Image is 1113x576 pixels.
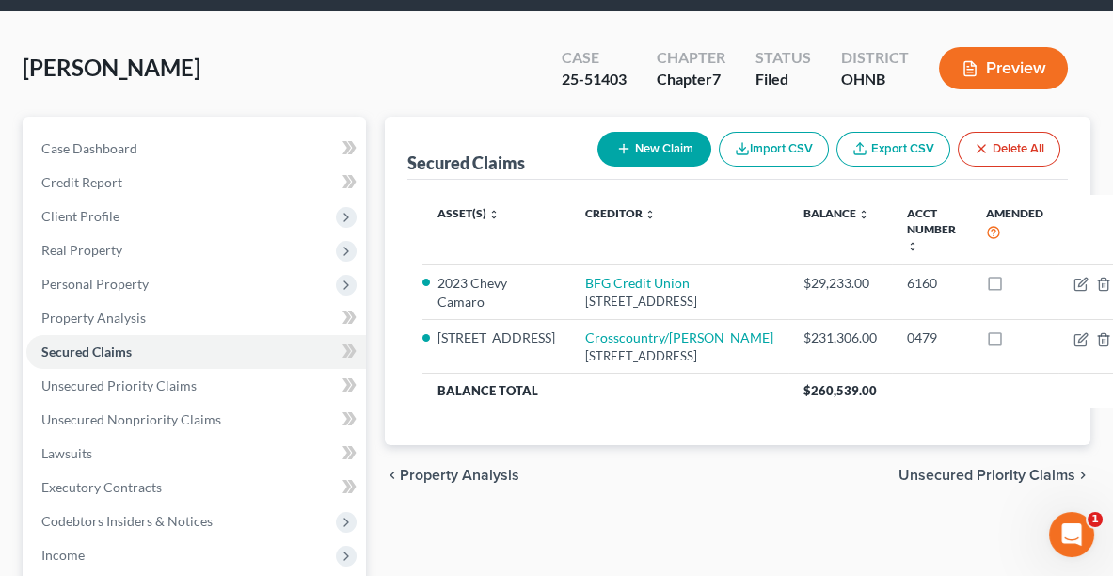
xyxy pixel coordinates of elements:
div: 6160 [907,274,956,293]
div: $231,306.00 [803,328,877,347]
a: Unsecured Priority Claims [26,369,366,403]
button: Import CSV [719,132,829,167]
span: $260,539.00 [803,383,877,398]
button: Preview [939,47,1068,89]
span: Unsecured Priority Claims [898,468,1075,483]
a: Acct Number unfold_more [907,206,956,252]
span: Executory Contracts [41,479,162,495]
span: 1 [1088,512,1103,527]
a: Balance unfold_more [803,206,869,220]
a: Property Analysis [26,301,366,335]
button: Unsecured Priority Claims chevron_right [898,468,1090,483]
span: Unsecured Nonpriority Claims [41,411,221,427]
div: Chapter [657,69,725,90]
th: Amended [971,195,1058,265]
i: unfold_more [644,209,656,220]
button: Delete All [958,132,1060,167]
span: Client Profile [41,208,119,224]
i: chevron_right [1075,468,1090,483]
div: 25-51403 [562,69,627,90]
span: Lawsuits [41,445,92,461]
div: Chapter [657,47,725,69]
button: chevron_left Property Analysis [385,468,519,483]
span: Income [41,547,85,563]
div: Filed [755,69,811,90]
span: Property Analysis [41,310,146,326]
div: Secured Claims [407,152,525,174]
span: Credit Report [41,174,122,190]
a: Unsecured Nonpriority Claims [26,403,366,437]
a: Lawsuits [26,437,366,471]
iframe: Intercom live chat [1049,512,1094,557]
span: Property Analysis [400,468,519,483]
span: Real Property [41,242,122,258]
div: $29,233.00 [803,274,877,293]
li: [STREET_ADDRESS] [437,328,555,347]
span: Case Dashboard [41,140,137,156]
a: BFG Credit Union [585,275,690,291]
div: Case [562,47,627,69]
div: [STREET_ADDRESS] [585,347,773,365]
button: New Claim [597,132,711,167]
div: 0479 [907,328,956,347]
li: 2023 Chevy Camaro [437,274,555,312]
a: Asset(s) unfold_more [437,206,500,220]
div: Status [755,47,811,69]
i: unfold_more [488,209,500,220]
span: 7 [712,70,721,88]
span: Unsecured Priority Claims [41,377,197,393]
a: Export CSV [836,132,950,167]
span: Personal Property [41,276,149,292]
span: Secured Claims [41,344,132,360]
div: [STREET_ADDRESS] [585,293,773,311]
a: Credit Report [26,166,366,200]
a: Creditor unfold_more [585,206,656,220]
a: Secured Claims [26,335,366,369]
span: Codebtors Insiders & Notices [41,513,213,529]
i: unfold_more [858,209,869,220]
i: unfold_more [907,241,918,252]
i: chevron_left [385,468,400,483]
span: [PERSON_NAME] [23,54,200,81]
a: Crosscountry/[PERSON_NAME] [585,329,773,345]
a: Executory Contracts [26,471,366,504]
div: OHNB [841,69,909,90]
div: District [841,47,909,69]
th: Balance Total [422,374,788,408]
a: Case Dashboard [26,132,366,166]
